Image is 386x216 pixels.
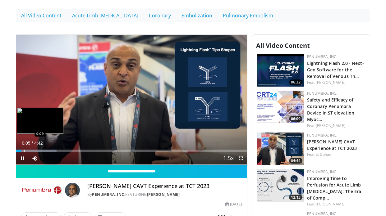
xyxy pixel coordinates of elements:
a: Penumbra, Inc. [307,91,337,96]
button: Mute [29,152,41,164]
a: Pulmonary Embolism [218,9,278,22]
button: Playback Rate [222,152,235,164]
a: Safety and Efficacy of Coronary Penumbra Device in ST elevation Myoc… [307,97,354,122]
img: e9616495-f558-44f9-95c3-f33cff1a501f.150x105_q85_crop-smart_upscale.jpg [257,133,304,165]
span: / [32,141,33,146]
img: e908fd42-4414-4b38-ab89-4e1b3c99a32c.png.150x105_q85_crop-smart_upscale.png [257,54,304,87]
div: By FEATURING [87,192,242,197]
img: ec50f516-4431-484d-9334-1b4502f126a7.150x105_q85_crop-smart_upscale.jpg [257,169,304,202]
span: 12:13 [289,195,302,200]
span: 04:44 [289,158,302,164]
a: Coronary [144,9,176,22]
a: [PERSON_NAME] [147,192,180,197]
a: Improving Time to Perfusion for Acute Limb [MEDICAL_DATA]: The Era of Comp… [307,175,361,201]
button: Fullscreen [235,152,247,164]
a: Embolization [176,9,218,22]
img: 544194d3-ba4e-460f-b4a8-3c98ae2f01e3.png.150x105_q85_crop-smart_upscale.png [257,91,304,123]
a: Penumbra, Inc. [307,169,337,174]
span: 06:32 [289,79,302,85]
span: All Video Content [256,41,310,50]
span: 4:42 [34,141,43,146]
a: [PERSON_NAME] [316,80,345,85]
span: 06:09 [289,116,302,122]
div: Feat. [307,201,365,207]
div: [DATE] [225,201,242,207]
span: 0:05 [22,141,30,146]
a: [PERSON_NAME] [316,201,345,207]
img: Avatar [65,183,80,198]
div: Feat. [307,80,365,85]
a: 06:32 [257,54,304,87]
img: Penumbra, Inc. [21,183,62,198]
a: Penumbra, Inc. [92,192,125,197]
a: Lightning Flash 2.0 - Next-Gen Software for the Removal of Venous Th… [307,60,364,79]
img: image.jpeg [17,108,63,134]
div: Feat. [307,123,365,128]
a: 12:13 [257,169,304,202]
button: Pause [16,152,29,164]
a: [PERSON_NAME] CAVT Experience at TCT 2023 [307,139,357,151]
div: Feat. [307,152,365,157]
a: Penumbra, Inc. [307,133,337,138]
a: [PERSON_NAME] [316,123,345,128]
a: Penumbra, Inc. [307,54,337,59]
a: Acute Limb [MEDICAL_DATA] [67,9,144,22]
a: 06:09 [257,91,304,123]
div: Progress Bar [16,150,247,152]
a: S. Dohad [316,152,332,157]
video-js: Video Player [16,35,247,165]
a: 04:44 [257,133,304,165]
a: All Video Content [16,9,67,22]
h4: [PERSON_NAME] CAVT Experience at TCT 2023 [87,183,242,190]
